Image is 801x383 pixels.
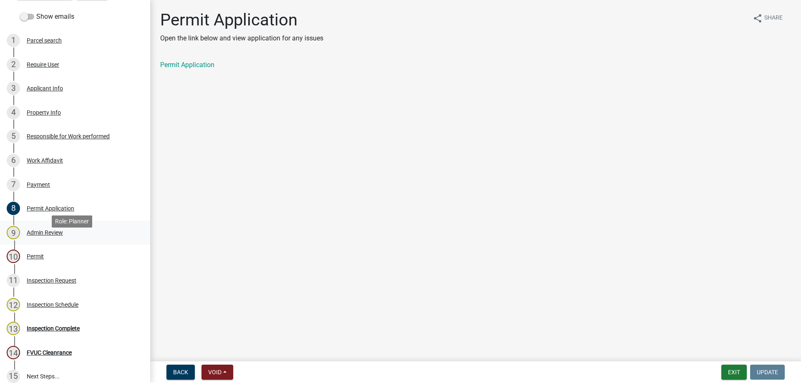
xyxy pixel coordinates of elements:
[7,202,20,215] div: 8
[7,178,20,191] div: 7
[7,226,20,239] div: 9
[750,365,785,380] button: Update
[7,298,20,311] div: 12
[7,154,20,167] div: 6
[208,369,222,375] span: Void
[27,110,61,115] div: Property Info
[7,370,20,383] div: 15
[7,34,20,47] div: 1
[7,106,20,119] div: 4
[27,133,110,139] div: Responsible for Work performed
[7,346,20,359] div: 14
[27,278,76,283] div: Inspection Request
[764,13,783,23] span: Share
[27,325,80,331] div: Inspection Complete
[27,302,78,308] div: Inspection Schedule
[753,13,763,23] i: share
[7,274,20,287] div: 11
[27,62,59,68] div: Require User
[746,10,789,26] button: shareShare
[7,322,20,335] div: 13
[160,61,214,69] a: Permit Application
[27,182,50,188] div: Payment
[27,85,63,91] div: Applicant Info
[160,33,323,43] p: Open the link below and view application for any issues
[27,253,44,259] div: Permit
[27,38,62,43] div: Parcel search
[20,12,74,22] label: Show emails
[27,350,72,355] div: FVUC Cleanrance
[173,369,188,375] span: Back
[7,58,20,71] div: 2
[7,130,20,143] div: 5
[7,82,20,95] div: 3
[721,365,747,380] button: Exit
[27,158,63,163] div: Work Affidavit
[7,250,20,263] div: 10
[166,365,195,380] button: Back
[757,369,778,375] span: Update
[160,10,323,30] h1: Permit Application
[52,215,92,228] div: Role: Planner
[202,365,233,380] button: Void
[27,205,74,211] div: Permit Application
[27,230,63,235] div: Admin Review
